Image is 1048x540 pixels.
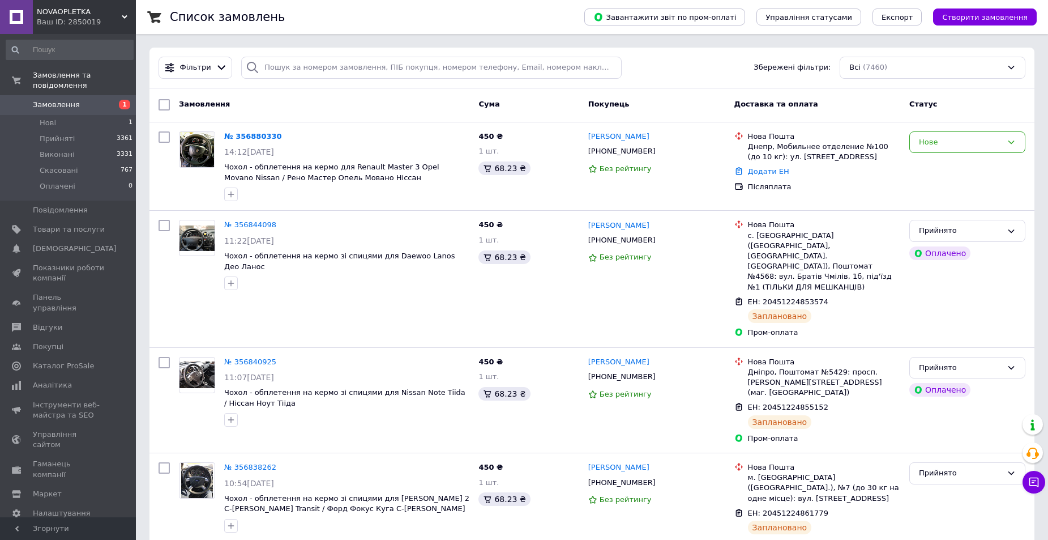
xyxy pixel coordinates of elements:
span: Товари та послуги [33,224,105,235]
div: 68.23 ₴ [478,492,530,506]
span: 1 шт. [478,236,499,244]
span: Без рейтингу [600,164,652,173]
span: ЕН: 20451224855152 [748,403,828,411]
div: Прийнято [919,225,1002,237]
span: Інструменти веб-майстра та SEO [33,400,105,420]
span: Замовлення [179,100,230,108]
span: Всі [849,62,861,73]
span: Управління статусами [765,13,852,22]
a: Чохол - обплетення на кермо зі спицями для [PERSON_NAME] 2 C-[PERSON_NAME] Transit / Форд Фокус К... [224,494,469,513]
div: Днепр, Мобильнее отделение №100 (до 10 кг): ул. [STREET_ADDRESS] [748,142,900,162]
a: Фото товару [179,462,215,499]
span: Гаманець компанії [33,459,105,479]
span: 14:12[DATE] [224,147,274,156]
input: Пошук за номером замовлення, ПІБ покупця, номером телефону, Email, номером накладної [241,57,622,79]
span: Оплачені [40,181,75,192]
a: № 356844098 [224,220,276,229]
div: [PHONE_NUMBER] [586,233,658,248]
span: [DEMOGRAPHIC_DATA] [33,244,117,254]
button: Чат з покупцем [1023,471,1045,494]
span: 11:07[DATE] [224,373,274,382]
div: Прийнято [919,362,1002,374]
span: (7460) [863,63,887,71]
span: Без рейтингу [600,390,652,398]
div: [PHONE_NUMBER] [586,475,658,490]
img: Фото товару [180,132,215,167]
span: Замовлення та повідомлення [33,70,136,91]
div: м. [GEOGRAPHIC_DATA] ([GEOGRAPHIC_DATA].), №7 (до 30 кг на одне місце): вул. [STREET_ADDRESS] [748,473,900,504]
a: Фото товару [179,220,215,256]
a: Фото товару [179,131,215,168]
a: № 356840925 [224,358,276,366]
span: Доставка та оплата [734,100,818,108]
div: 68.23 ₴ [478,387,530,401]
a: [PERSON_NAME] [588,131,649,142]
div: Нова Пошта [748,357,900,367]
span: 1 [129,118,132,128]
a: № 356838262 [224,463,276,471]
a: Фото товару [179,357,215,393]
span: 1 шт. [478,372,499,381]
span: Повідомлення [33,205,88,215]
span: 450 ₴ [478,358,503,366]
span: Налаштування [33,508,91,518]
span: 450 ₴ [478,463,503,471]
button: Управління статусами [756,8,861,25]
span: 450 ₴ [478,220,503,229]
a: [PERSON_NAME] [588,462,649,473]
span: Нові [40,118,56,128]
a: Додати ЕН [748,167,789,176]
div: [PHONE_NUMBER] [586,144,658,159]
span: Виконані [40,150,75,160]
a: Чохол - обплетення на кермо зі спицями для Daewoo Lanos Део Ланос [224,252,455,271]
div: 68.23 ₴ [478,250,530,264]
input: Пошук [6,40,134,60]
div: Нова Пошта [748,462,900,473]
span: 3361 [117,134,132,144]
a: [PERSON_NAME] [588,357,649,368]
span: Панель управління [33,292,105,313]
span: 1 [119,100,130,109]
span: Відгуки [33,322,62,333]
img: Фото товару [181,463,213,498]
span: 450 ₴ [478,132,503,141]
div: Післяплата [748,182,900,192]
span: ЕН: 20451224853574 [748,297,828,306]
a: № 356880330 [224,132,282,141]
span: Замовлення [33,100,80,110]
span: Скасовані [40,165,78,176]
div: 68.23 ₴ [478,161,530,175]
span: 11:22[DATE] [224,236,274,245]
span: 1 шт. [478,147,499,155]
div: Прийнято [919,467,1002,479]
span: Експорт [882,13,913,22]
div: Заплановано [748,415,812,429]
div: Нова Пошта [748,220,900,230]
span: Статус [909,100,938,108]
span: 0 [129,181,132,192]
span: 3331 [117,150,132,160]
span: Без рейтингу [600,495,652,504]
h1: Список замовлень [170,10,285,24]
div: [PHONE_NUMBER] [586,369,658,384]
div: Оплачено [909,246,970,260]
div: Пром-оплата [748,328,900,338]
button: Створити замовлення [933,8,1037,25]
span: Прийняті [40,134,75,144]
img: Фото товару [179,226,215,252]
span: Покупці [33,342,63,352]
div: Пром-оплата [748,433,900,444]
a: Чохол - обплетення на кермо зі спицями для Nissan Note Tiida / Ніссан Ноут Тііда [224,388,465,407]
span: ЕН: 20451224861779 [748,509,828,517]
div: Заплановано [748,521,812,534]
a: [PERSON_NAME] [588,220,649,231]
button: Завантажити звіт по пром-оплаті [584,8,745,25]
span: 1 шт. [478,478,499,487]
div: Оплачено [909,383,970,397]
span: Створити замовлення [942,13,1028,22]
a: Чохол - обплетення на кермо для Renault Master 3 Opel Movano Nissan / Рено Мастер Опель Мовано Ні... [224,163,439,182]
